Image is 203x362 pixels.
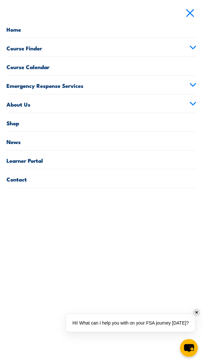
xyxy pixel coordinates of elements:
a: Course Calendar [6,57,197,75]
a: News [6,132,197,150]
a: Shop [6,113,197,131]
a: Emergency Response Services [6,76,197,94]
a: About Us [6,94,197,113]
div: ✕ [193,309,200,316]
a: Course Finder [6,38,197,57]
div: Hi! What can I help you with on your FSA journey [DATE]? [66,314,195,332]
a: Contact [6,169,197,188]
button: chat-button [180,339,198,357]
a: Home [6,19,197,38]
a: Learner Portal [6,150,197,169]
